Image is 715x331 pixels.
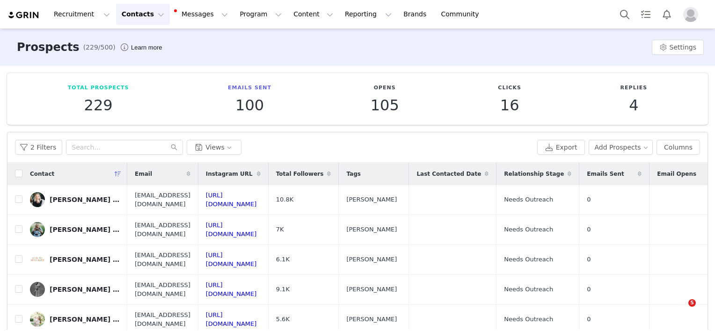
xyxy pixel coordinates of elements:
button: Notifications [657,4,677,25]
span: Total Followers [276,170,324,178]
img: v2 [30,192,45,207]
a: [PERSON_NAME] photography llc [30,282,120,297]
i: icon: search [171,144,177,151]
button: Recruitment [48,4,116,25]
button: Content [288,4,339,25]
p: Replies [620,84,648,92]
img: grin logo [7,11,40,20]
a: [URL][DOMAIN_NAME] [206,252,257,268]
p: Emails Sent [228,84,271,92]
p: 16 [498,97,521,114]
span: 9.1K [276,285,290,294]
p: 105 [371,97,399,114]
a: [URL][DOMAIN_NAME] [206,281,257,298]
button: Columns [657,140,700,155]
img: 7987036d-f13a-42f4-b170-10d602cdcd23.jpg [30,282,45,297]
p: Total Prospects [68,84,129,92]
span: 0 [587,255,591,264]
span: Needs Outreach [504,255,553,264]
span: 10.8K [276,195,293,204]
span: Needs Outreach [504,285,553,294]
img: f8b580b8-3e59-4035-9c62-608a8c288feb.jpg [30,312,45,327]
span: [PERSON_NAME] [346,285,397,294]
button: Profile [678,7,708,22]
span: 0 [587,225,591,234]
a: Brands [398,4,435,25]
button: Views [187,140,241,155]
span: 5 [688,299,696,307]
p: 229 [68,97,129,114]
a: Tasks [635,4,656,25]
div: Tooltip anchor [129,43,164,52]
p: Opens [371,84,399,92]
span: [EMAIL_ADDRESS][DOMAIN_NAME] [135,310,190,329]
span: (229/500) [83,43,116,52]
img: v2 [30,252,45,267]
button: Export [537,140,585,155]
span: 6.1K [276,255,290,264]
span: Relationship Stage [504,170,564,178]
div: [PERSON_NAME] [PERSON_NAME] Photography [50,256,120,263]
span: Contact [30,170,54,178]
a: [URL][DOMAIN_NAME] [206,192,257,208]
a: [PERSON_NAME] [PERSON_NAME] Photography [30,252,120,267]
p: 4 [620,97,648,114]
span: [EMAIL_ADDRESS][DOMAIN_NAME] [135,221,190,239]
div: [PERSON_NAME] photography llc [50,286,120,293]
button: Messages [170,4,233,25]
iframe: Intercom live chat [669,299,692,322]
span: Needs Outreach [504,195,553,204]
input: Search... [66,140,183,155]
p: 100 [228,97,271,114]
span: Tags [346,170,360,178]
button: Contacts [116,4,170,25]
span: 5.6K [276,315,290,324]
span: [PERSON_NAME] [346,225,397,234]
span: Needs Outreach [504,225,553,234]
span: [PERSON_NAME] [346,195,397,204]
button: Add Prospects [589,140,653,155]
img: placeholder-profile.jpg [683,7,698,22]
button: 2 Filters [15,140,62,155]
a: [PERSON_NAME] Arbor Newborn Photographer [30,312,120,327]
div: [PERSON_NAME] Photography | [US_STATE] Wedding Photographer [50,196,120,203]
span: Email [135,170,152,178]
span: 0 [587,285,591,294]
a: [URL][DOMAIN_NAME] [206,222,257,238]
span: [EMAIL_ADDRESS][DOMAIN_NAME] [135,191,190,209]
a: [PERSON_NAME] | [GEOGRAPHIC_DATA] & [US_STATE] + Destination Photographer [30,222,120,237]
span: 0 [587,315,591,324]
span: Instagram URL [206,170,253,178]
h3: Prospects [17,39,80,56]
span: [PERSON_NAME] [346,255,397,264]
span: Email Opens [657,170,696,178]
span: [EMAIL_ADDRESS][DOMAIN_NAME] [135,281,190,299]
a: [PERSON_NAME] Photography | [US_STATE] Wedding Photographer [30,192,120,207]
span: 7K [276,225,284,234]
button: Reporting [339,4,397,25]
span: Needs Outreach [504,315,553,324]
a: [URL][DOMAIN_NAME] [206,311,257,328]
button: Search [614,4,635,25]
span: [EMAIL_ADDRESS][DOMAIN_NAME] [135,251,190,269]
span: 0 [587,195,591,204]
div: [PERSON_NAME] | [GEOGRAPHIC_DATA] & [US_STATE] + Destination Photographer [50,226,120,233]
div: [PERSON_NAME] Arbor Newborn Photographer [50,316,120,323]
button: Program [234,4,287,25]
span: Last Contacted Date [416,170,481,178]
button: Settings [652,40,704,55]
a: Community [436,4,489,25]
p: Clicks [498,84,521,92]
img: v2 [30,222,45,237]
span: [PERSON_NAME] [346,315,397,324]
span: Emails Sent [587,170,624,178]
